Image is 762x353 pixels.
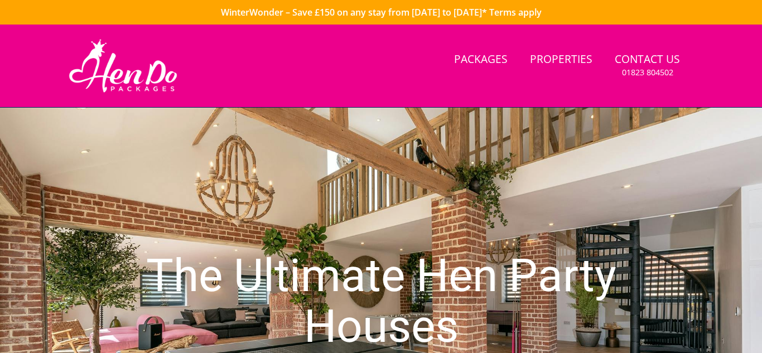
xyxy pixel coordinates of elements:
[610,47,684,84] a: Contact Us01823 804502
[525,47,597,72] a: Properties
[64,38,182,94] img: Hen Do Packages
[622,67,673,78] small: 01823 804502
[450,47,512,72] a: Packages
